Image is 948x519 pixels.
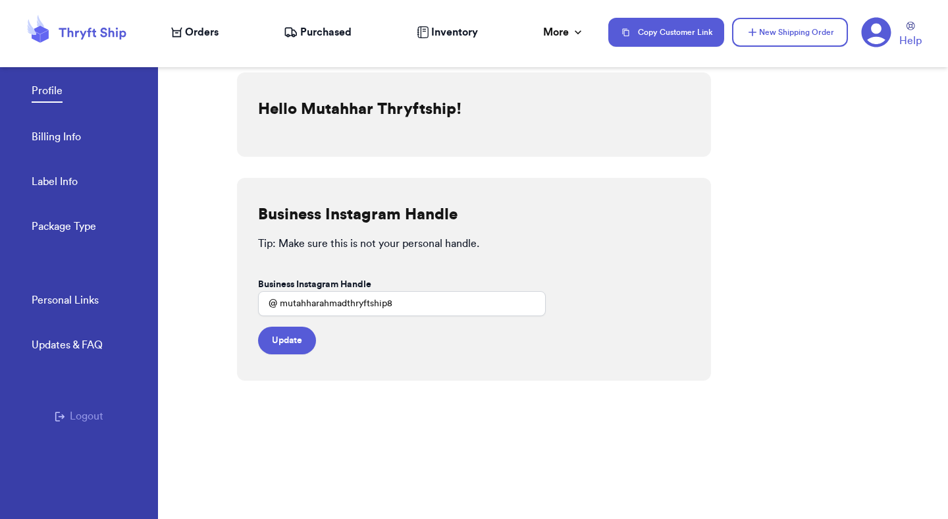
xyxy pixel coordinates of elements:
[417,24,478,40] a: Inventory
[55,408,103,424] button: Logout
[258,236,690,252] p: Tip: Make sure this is not your personal handle.
[258,204,458,225] h2: Business Instagram Handle
[32,174,78,192] a: Label Info
[185,24,219,40] span: Orders
[258,99,461,120] h2: Hello Mutahhar Thryftship!
[431,24,478,40] span: Inventory
[258,278,371,291] label: Business Instagram Handle
[899,22,922,49] a: Help
[32,337,103,356] a: Updates & FAQ
[32,337,103,353] div: Updates & FAQ
[258,291,277,316] div: @
[258,327,316,354] button: Update
[171,24,219,40] a: Orders
[608,18,724,47] button: Copy Customer Link
[32,129,81,148] a: Billing Info
[543,24,585,40] div: More
[32,83,63,103] a: Profile
[32,292,99,311] a: Personal Links
[32,219,96,237] a: Package Type
[899,33,922,49] span: Help
[284,24,352,40] a: Purchased
[732,18,848,47] button: New Shipping Order
[300,24,352,40] span: Purchased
